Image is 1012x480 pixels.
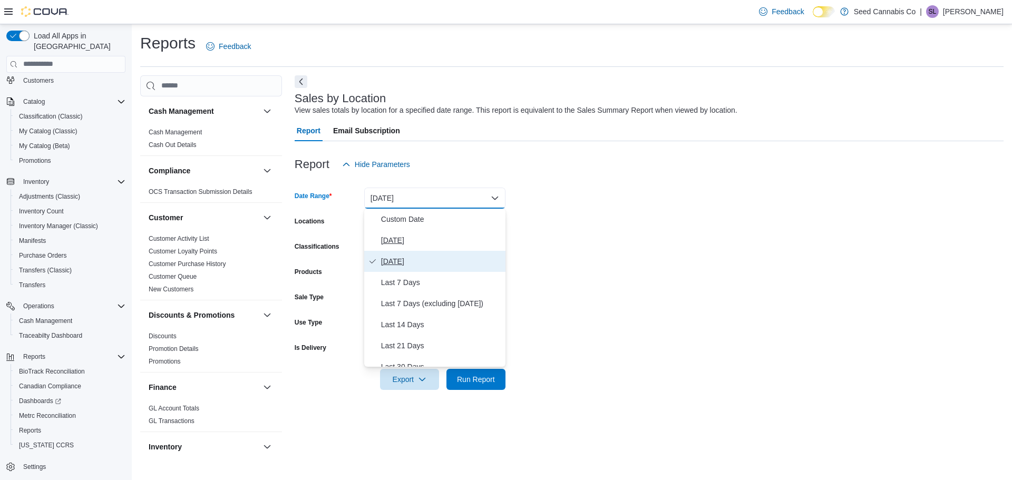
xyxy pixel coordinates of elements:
span: Purchase Orders [15,249,125,262]
button: Customer [149,212,259,223]
h3: Cash Management [149,106,214,116]
span: Customers [19,74,125,87]
a: Dashboards [11,394,130,408]
span: Washington CCRS [15,439,125,452]
label: Locations [295,217,325,226]
a: Canadian Compliance [15,380,85,393]
h3: Inventory [149,442,182,452]
a: Promotion Details [149,345,199,352]
div: Discounts & Promotions [140,330,282,372]
button: Cash Management [11,314,130,328]
span: Metrc Reconciliation [19,412,76,420]
span: Promotions [149,357,181,366]
span: Traceabilty Dashboard [15,329,125,342]
button: Settings [2,459,130,474]
a: My Catalog (Classic) [15,125,82,138]
span: Last 21 Days [381,339,501,352]
a: Customers [19,74,58,87]
label: Sale Type [295,293,324,301]
label: Classifications [295,242,339,251]
span: My Catalog (Beta) [15,140,125,152]
button: Promotions [11,153,130,168]
span: Cash Management [15,315,125,327]
p: Seed Cannabis Co [854,5,916,18]
button: [US_STATE] CCRS [11,438,130,453]
span: Customer Purchase History [149,260,226,268]
span: Last 30 Days [381,360,501,373]
span: [DATE] [381,255,501,268]
span: Settings [23,463,46,471]
a: Customer Loyalty Points [149,248,217,255]
button: My Catalog (Classic) [11,124,130,139]
span: Last 7 Days (excluding [DATE]) [381,297,501,310]
a: Classification (Classic) [15,110,87,123]
span: Discounts [149,332,177,340]
input: Dark Mode [813,6,835,17]
a: OCS Transaction Submission Details [149,188,252,195]
span: Cash Management [149,128,202,136]
a: Metrc Reconciliation [15,409,80,422]
span: Promotions [19,156,51,165]
button: Customers [2,73,130,88]
button: Reports [2,349,130,364]
span: Reports [19,426,41,435]
button: Export [380,369,439,390]
label: Use Type [295,318,322,327]
button: Classification (Classic) [11,109,130,124]
span: My Catalog (Classic) [15,125,125,138]
span: BioTrack Reconciliation [15,365,125,378]
a: Settings [19,461,50,473]
button: Metrc Reconciliation [11,408,130,423]
button: [DATE] [364,188,505,209]
span: Traceabilty Dashboard [19,331,82,340]
span: Manifests [19,237,46,245]
span: Transfers [19,281,45,289]
button: Adjustments (Classic) [11,189,130,204]
span: Cash Management [19,317,72,325]
div: View sales totals by location for a specified date range. This report is equivalent to the Sales ... [295,105,737,116]
span: Inventory Manager (Classic) [19,222,98,230]
h3: Customer [149,212,183,223]
p: | [920,5,922,18]
button: Compliance [261,164,274,177]
button: Finance [149,382,259,393]
span: Feedback [219,41,251,52]
a: Discounts [149,332,177,340]
button: Customer [261,211,274,224]
a: Cash Management [149,129,202,136]
a: New Customers [149,286,193,293]
span: Last 14 Days [381,318,501,331]
span: Email Subscription [333,120,400,141]
span: Customers [23,76,54,85]
label: Date Range [295,192,332,200]
img: Cova [21,6,69,17]
button: Inventory [149,442,259,452]
span: My Catalog (Classic) [19,127,77,135]
span: Dashboards [15,395,125,407]
span: Manifests [15,234,125,247]
a: Customer Purchase History [149,260,226,268]
a: Promotions [15,154,55,167]
a: Purchase Orders [15,249,71,262]
button: Transfers [11,278,130,292]
a: Feedback [755,1,808,22]
a: Feedback [202,36,255,57]
div: Select listbox [364,209,505,367]
div: Finance [140,402,282,432]
a: Reports [15,424,45,437]
button: Cash Management [261,105,274,117]
span: Customer Activity List [149,234,209,243]
a: BioTrack Reconciliation [15,365,89,378]
span: Metrc Reconciliation [15,409,125,422]
h3: Compliance [149,165,190,176]
div: Compliance [140,185,282,202]
button: Operations [2,299,130,314]
a: [US_STATE] CCRS [15,439,78,452]
button: Inventory Manager (Classic) [11,219,130,233]
a: Manifests [15,234,50,247]
span: Customer Queue [149,272,197,281]
button: Discounts & Promotions [149,310,259,320]
span: Canadian Compliance [19,382,81,390]
a: Transfers [15,279,50,291]
span: Inventory Count [19,207,64,215]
